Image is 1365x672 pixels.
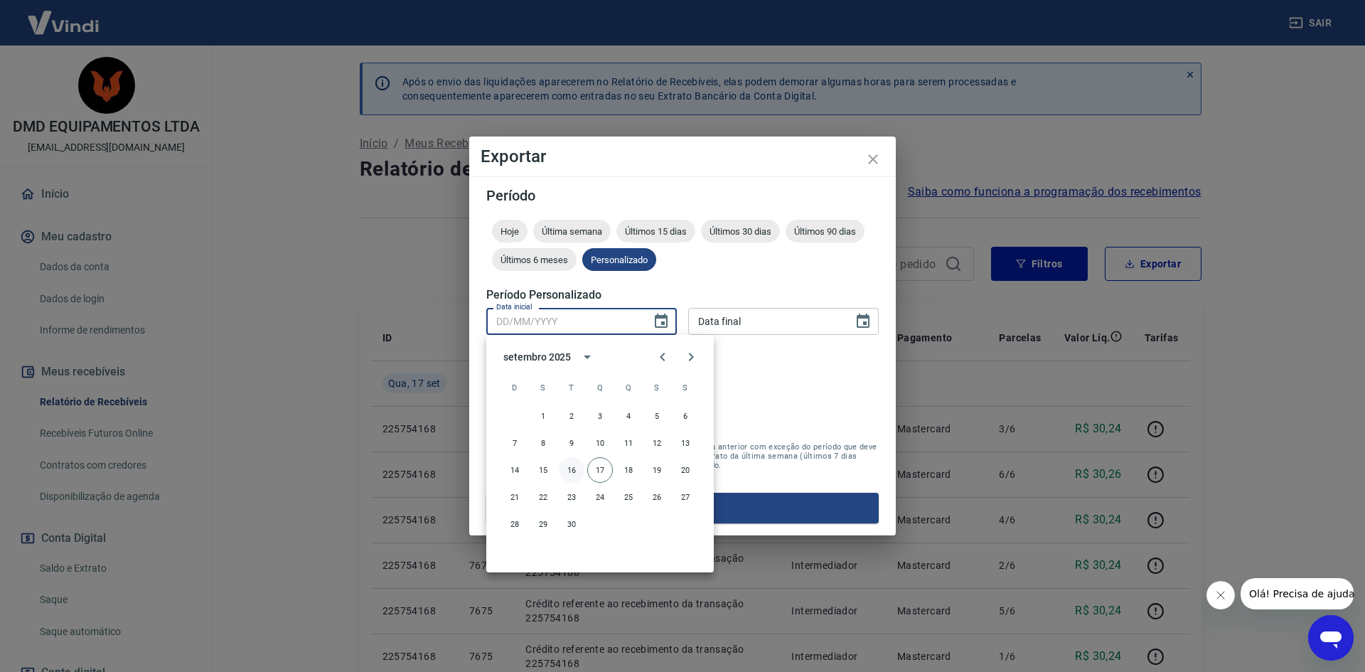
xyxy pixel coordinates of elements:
button: 21 [502,484,528,510]
button: 20 [673,457,698,483]
div: Hoje [492,220,528,242]
button: 23 [559,484,584,510]
button: 25 [616,484,641,510]
iframe: Mensagem da empresa [1241,578,1354,609]
input: DD/MM/YYYY [688,308,843,334]
span: Hoje [492,226,528,237]
button: Next month [677,343,705,371]
button: 1 [530,403,556,429]
span: sábado [673,373,698,402]
span: Personalizado [582,255,656,265]
button: Choose date [849,307,877,336]
button: 24 [587,484,613,510]
span: Últimos 30 dias [701,226,780,237]
button: 5 [644,403,670,429]
button: 11 [616,430,641,456]
button: 17 [587,457,613,483]
div: setembro 2025 [503,350,571,365]
iframe: Botão para abrir a janela de mensagens [1308,615,1354,661]
button: Choose date [647,307,675,336]
button: 7 [502,430,528,456]
button: 10 [587,430,613,456]
div: Personalizado [582,248,656,271]
button: 14 [502,457,528,483]
button: 8 [530,430,556,456]
button: calendar view is open, switch to year view [575,345,599,369]
div: Últimos 15 dias [616,220,695,242]
span: domingo [502,373,528,402]
span: segunda-feira [530,373,556,402]
button: 3 [587,403,613,429]
div: Última semana [533,220,611,242]
span: Últimos 15 dias [616,226,695,237]
span: quarta-feira [587,373,613,402]
button: 6 [673,403,698,429]
button: 27 [673,484,698,510]
button: 15 [530,457,556,483]
button: 26 [644,484,670,510]
span: Olá! Precisa de ajuda? [9,10,119,21]
div: Últimos 30 dias [701,220,780,242]
span: Últimos 6 meses [492,255,577,265]
iframe: Fechar mensagem [1206,581,1235,609]
button: 22 [530,484,556,510]
button: 9 [559,430,584,456]
span: Última semana [533,226,611,237]
button: 28 [502,511,528,537]
button: 18 [616,457,641,483]
button: Previous month [648,343,677,371]
span: Últimos 90 dias [786,226,864,237]
button: 4 [616,403,641,429]
button: 29 [530,511,556,537]
button: 12 [644,430,670,456]
h5: Período [486,188,879,203]
label: Data inicial [496,302,532,312]
span: quinta-feira [616,373,641,402]
div: Últimos 6 meses [492,248,577,271]
h5: Período Personalizado [486,288,879,302]
span: terça-feira [559,373,584,402]
button: 30 [559,511,584,537]
button: 2 [559,403,584,429]
span: sexta-feira [644,373,670,402]
button: 19 [644,457,670,483]
button: close [856,142,890,176]
button: 13 [673,430,698,456]
button: 16 [559,457,584,483]
h4: Exportar [481,148,884,165]
div: Últimos 90 dias [786,220,864,242]
input: DD/MM/YYYY [486,308,641,334]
